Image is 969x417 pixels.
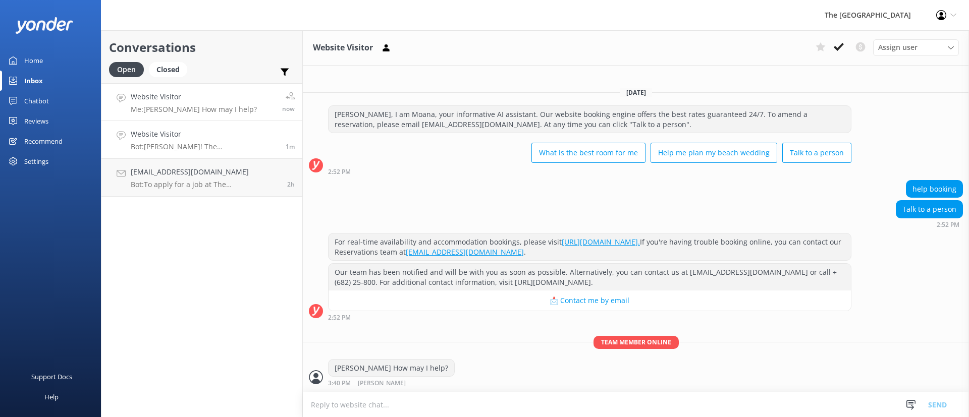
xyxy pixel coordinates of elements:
[44,387,59,407] div: Help
[282,104,295,113] span: Oct 13 2025 03:40pm (UTC -10:00) Pacific/Honolulu
[896,201,962,218] div: Talk to a person
[131,129,278,140] h4: Website Visitor
[329,264,851,290] div: Our team has been notified and will be with you as soon as possible. Alternatively, you can conta...
[531,143,645,163] button: What is the best room for me
[328,168,851,175] div: Oct 13 2025 02:52pm (UTC -10:00) Pacific/Honolulu
[782,143,851,163] button: Talk to a person
[358,380,406,387] span: [PERSON_NAME]
[149,64,192,75] a: Closed
[101,159,302,197] a: [EMAIL_ADDRESS][DOMAIN_NAME]Bot:To apply for a job at The [GEOGRAPHIC_DATA] and our sister resort...
[109,38,295,57] h2: Conversations
[896,221,963,228] div: Oct 13 2025 02:52pm (UTC -10:00) Pacific/Honolulu
[328,169,351,175] strong: 2:52 PM
[286,142,295,151] span: Oct 13 2025 03:39pm (UTC -10:00) Pacific/Honolulu
[620,88,652,97] span: [DATE]
[328,380,351,387] strong: 3:40 PM
[562,237,640,247] a: [URL][DOMAIN_NAME].
[101,83,302,121] a: Website VisitorMe:[PERSON_NAME] How may I help?now
[651,143,777,163] button: Help me plan my beach wedding
[131,142,278,151] p: Bot: [PERSON_NAME]! The [GEOGRAPHIC_DATA] offers wedding packages that can be tailored to your pr...
[329,233,851,260] div: For real-time availability and accommodation bookings, please visit If you're having trouble book...
[937,222,959,228] strong: 2:52 PM
[15,17,73,34] img: yonder-white-logo.png
[149,62,187,77] div: Closed
[287,180,295,189] span: Oct 13 2025 01:02pm (UTC -10:00) Pacific/Honolulu
[24,91,49,111] div: Chatbot
[313,41,373,54] h3: Website Visitor
[906,181,962,198] div: help booking
[101,121,302,159] a: Website VisitorBot:[PERSON_NAME]! The [GEOGRAPHIC_DATA] offers wedding packages that can be tailo...
[131,180,280,189] p: Bot: To apply for a job at The [GEOGRAPHIC_DATA] and our sister resorts, please email your detail...
[328,314,851,321] div: Oct 13 2025 02:52pm (UTC -10:00) Pacific/Honolulu
[131,105,257,114] p: Me: [PERSON_NAME] How may I help?
[24,50,43,71] div: Home
[878,42,918,53] span: Assign user
[131,166,280,177] h4: [EMAIL_ADDRESS][DOMAIN_NAME]
[24,131,63,151] div: Recommend
[31,367,72,387] div: Support Docs
[24,71,43,91] div: Inbox
[406,247,524,257] a: [EMAIL_ADDRESS][DOMAIN_NAME]
[24,111,48,131] div: Reviews
[131,91,257,102] h4: Website Visitor
[24,151,48,171] div: Settings
[329,360,454,377] div: [PERSON_NAME] How may I help?
[329,106,851,133] div: [PERSON_NAME], I am Moana, your informative AI assistant. Our website booking engine offers the b...
[109,64,149,75] a: Open
[873,39,959,55] div: Assign User
[328,315,351,321] strong: 2:52 PM
[594,336,679,348] span: Team member online
[328,379,455,387] div: Oct 13 2025 03:40pm (UTC -10:00) Pacific/Honolulu
[109,62,144,77] div: Open
[329,290,851,311] button: 📩 Contact me by email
